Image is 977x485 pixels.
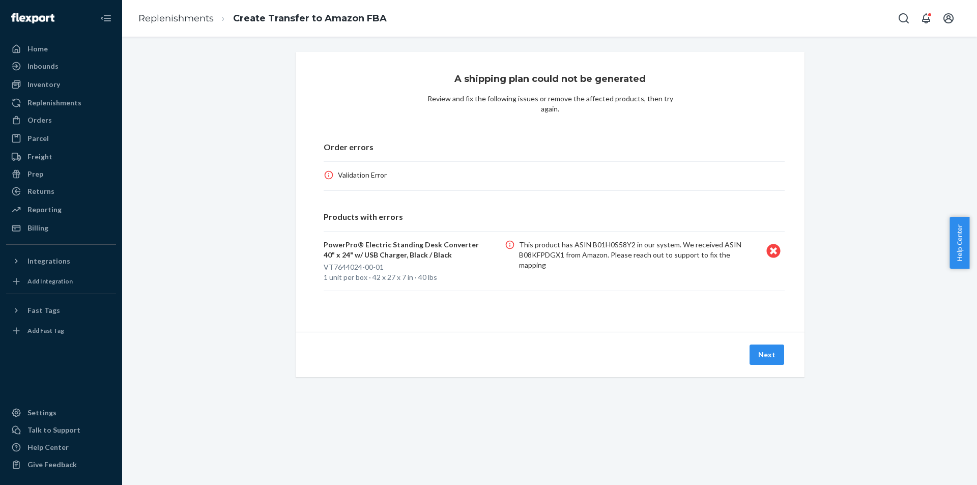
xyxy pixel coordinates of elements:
div: Returns [27,186,54,196]
div: Billing [27,223,48,233]
a: Freight [6,149,116,165]
div: Freight [27,152,52,162]
button: Next [750,345,784,365]
div: Fast Tags [27,305,60,316]
button: Integrations [6,253,116,269]
a: Inventory [6,76,116,93]
div: Inbounds [27,61,59,71]
a: Add Fast Tag [6,323,116,339]
div: Prep [27,169,43,179]
button: Talk to Support [6,422,116,438]
div: Replenishments [27,98,81,108]
button: Open notifications [916,8,936,28]
a: Reporting [6,202,116,218]
a: Replenishments [6,95,116,111]
div: Talk to Support [27,425,80,435]
img: Flexport logo [11,13,54,23]
a: Replenishments [138,13,214,24]
p: Validation Error [338,170,387,180]
p: 1 unit per box · 42 x 27 x 7 in · 40 lbs [324,272,481,282]
p: Order errors [324,141,785,153]
div: Give Feedback [27,460,77,470]
a: Help Center [6,439,116,455]
a: Billing [6,220,116,236]
div: Inventory [27,79,60,90]
button: Close Navigation [96,8,116,28]
button: Open account menu [938,8,959,28]
div: Help Center [27,442,69,452]
p: This product has ASIN B01H0S58Y2 in our system. We received ASIN B08KFPDGX1 from Amazon. Please r... [519,240,746,270]
ol: breadcrumbs [130,4,395,34]
a: Create Transfer to Amazon FBA [233,13,387,24]
div: Settings [27,408,56,418]
a: Home [6,41,116,57]
div: Review and fix the following issues or remove the affected products, then try again. [420,94,680,114]
p: VT7644024-00-01 [324,262,481,272]
a: Settings [6,405,116,421]
a: Orders [6,112,116,128]
div: Parcel [27,133,49,144]
div: Integrations [27,256,70,266]
button: Open Search Box [894,8,914,28]
div: Add Fast Tag [27,326,64,335]
span: PowerPro® Electric Standing Desk Converter 40" x 24" w/ USB Charger, Black / Black [324,240,479,259]
p: Products with errors [324,211,785,223]
div: Orders [27,115,52,125]
button: Give Feedback [6,457,116,473]
div: Add Integration [27,277,73,286]
iframe: Opens a widget where you can chat to one of our agents [912,454,967,480]
button: Help Center [950,217,969,269]
a: Add Integration [6,273,116,290]
div: Home [27,44,48,54]
a: Inbounds [6,58,116,74]
a: Parcel [6,130,116,147]
div: Reporting [27,205,62,215]
a: Returns [6,183,116,199]
button: Fast Tags [6,302,116,319]
h3: A shipping plan could not be generated [454,72,646,85]
a: Prep [6,166,116,182]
